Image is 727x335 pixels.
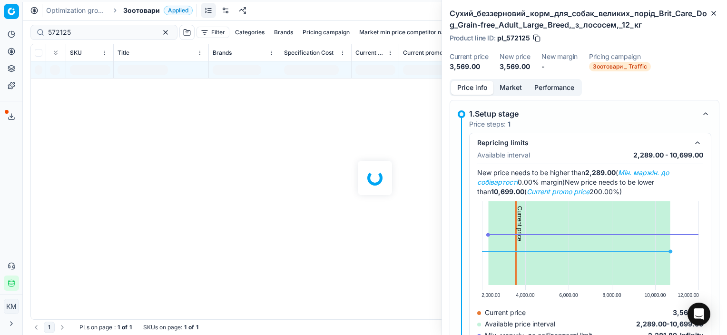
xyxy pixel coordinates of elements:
[500,53,530,60] dt: New price
[477,178,654,196] span: New price needs to be lower than ( 200.00%)
[469,108,696,119] div: 1.Setup stage
[46,6,193,15] nav: breadcrumb
[636,320,670,328] strong: 2,289.00 -
[560,293,578,298] text: 6,000.00
[603,293,621,298] text: 8,000.00
[516,293,535,298] text: 4,000.00
[164,6,193,15] span: Applied
[493,81,528,95] button: Market
[528,81,580,95] button: Performance
[477,150,530,160] p: Available interval
[585,168,616,177] strong: 2,289.00
[469,119,511,129] p: Price steps:
[4,299,19,314] button: КM
[477,319,555,329] div: Available price interval
[678,293,699,298] text: 12,000.00
[46,6,107,15] a: Optimization groups
[450,35,495,41] span: Product line ID :
[645,293,666,298] text: 10,000.00
[477,138,688,148] div: Repricing limits
[589,53,651,60] dt: Pricing campaign
[497,33,530,43] span: pl_572125
[589,62,651,71] span: Зоотовари _ Traffic
[541,53,578,60] dt: New margin
[481,293,500,298] text: 2,000.00
[500,62,530,71] dd: 3,569.00
[450,8,719,30] h2: Сухий_беззерновий_корм_для_собак_великих_порід_Brit_Care_Dog_Grain-free_Adult_Large_Breed,_з_лосо...
[123,6,160,15] span: Зоотовари
[633,150,703,160] p: 2,289.00 - 10,699.00
[123,6,193,15] span: ЗоотовариApplied
[670,320,703,328] strong: 10,699.00
[450,53,488,60] dt: Current price
[541,62,578,71] dd: -
[491,187,524,196] strong: 10,699.00
[516,206,523,241] text: Current price
[673,308,703,316] strong: 3,569.00
[527,187,589,196] em: Current promo price
[508,120,511,128] strong: 1
[451,81,493,95] button: Price info
[477,308,526,317] div: Current price
[477,168,669,186] span: New price needs to be higher than ( 0.00% margin)
[688,303,710,325] div: Open Intercom Messenger
[450,62,488,71] dd: 3,569.00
